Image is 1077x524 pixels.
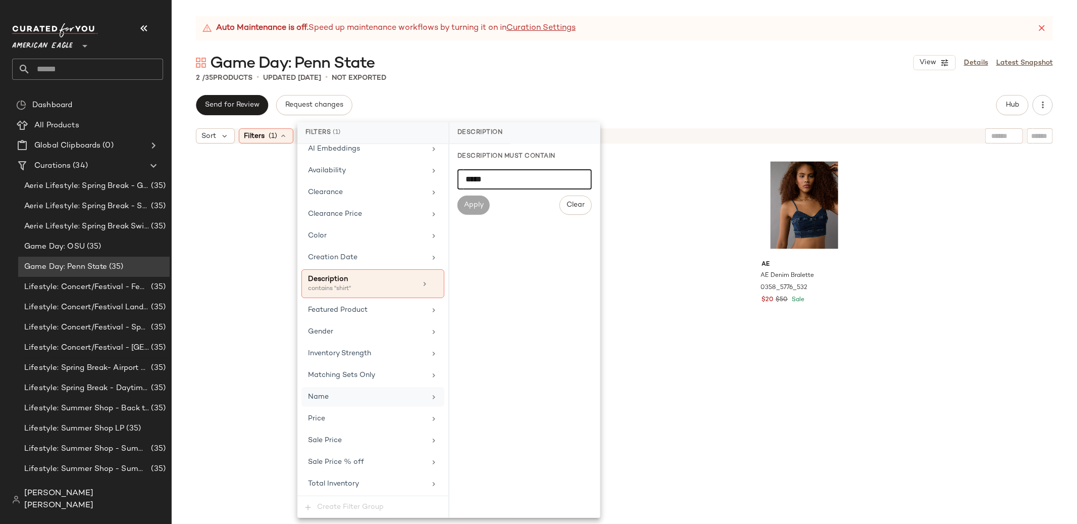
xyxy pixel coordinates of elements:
[308,284,409,294] div: contains "shirt"
[196,74,205,82] span: 2 /
[24,488,163,512] span: [PERSON_NAME] [PERSON_NAME]
[761,283,808,293] span: 0358_5776_532
[996,95,1029,115] button: Hub
[149,403,166,414] span: (35)
[24,484,149,495] span: Lifestyle: Summer Shop - Summer Study Sessions
[125,423,141,435] span: (35)
[24,403,149,414] span: Lifestyle: Summer Shop - Back to School Essentials
[149,180,166,192] span: (35)
[24,302,149,313] span: Lifestyle: Concert/Festival Landing Page
[24,342,149,354] span: Lifestyle: Concert/Festival - [GEOGRAPHIC_DATA]
[196,58,206,68] img: svg%3e
[919,59,936,67] span: View
[308,210,362,218] span: Clearance Price
[149,221,166,232] span: (35)
[964,58,988,68] a: Details
[12,496,20,504] img: svg%3e
[204,101,260,109] span: Send for Review
[24,463,149,475] span: Lifestyle: Summer Shop - Summer Internship
[308,371,375,379] span: Matching Sets Only
[308,328,333,336] span: Gender
[244,131,265,141] span: Filters
[85,241,101,253] span: (35)
[776,296,788,305] span: $50
[149,302,166,313] span: (35)
[32,100,72,111] span: Dashboard
[308,188,343,196] span: Clearance
[149,362,166,374] span: (35)
[149,281,166,293] span: (35)
[754,154,855,256] img: 0358_5776_532_of
[196,73,252,83] div: Products
[761,271,814,280] span: AE Denim Bralette
[16,100,26,110] img: svg%3e
[297,122,448,144] div: Filters
[216,22,309,34] strong: Auto Maintenance is off.
[790,297,805,303] span: Sale
[34,140,100,152] span: Global Clipboards
[308,306,368,314] span: Featured Product
[149,443,166,455] span: (35)
[308,275,348,283] span: Description
[308,415,325,422] span: Price
[34,160,71,172] span: Curations
[149,201,166,212] span: (35)
[71,160,88,172] span: (34)
[325,72,328,84] span: •
[202,22,576,34] div: Speed up maintenance workflows by turning it on in
[269,131,278,141] span: (1)
[762,260,847,269] span: AE
[24,180,149,192] span: Aerie Lifestyle: Spring Break - Girly/Femme
[1005,101,1019,109] span: Hub
[913,55,956,70] button: View
[762,296,774,305] span: $20
[149,463,166,475] span: (35)
[24,443,149,455] span: Lifestyle: Summer Shop - Summer Abroad
[34,120,79,131] span: All Products
[149,342,166,354] span: (35)
[149,322,166,334] span: (35)
[24,221,149,232] span: Aerie Lifestyle: Spring Break Swimsuits Landing Page
[263,73,321,83] p: updated [DATE]
[201,131,216,141] span: Sort
[210,54,375,74] span: Game Day: Penn State
[149,484,166,495] span: (35)
[308,145,360,153] span: AI Embeddings
[308,437,342,444] span: Sale Price
[308,232,327,240] span: Color
[285,101,343,109] span: Request changes
[276,95,352,115] button: Request changes
[100,140,113,152] span: (0)
[996,58,1053,68] a: Latest Snapshot
[12,23,98,37] img: cfy_white_logo.C9jOOHJF.svg
[506,22,576,34] a: Curation Settings
[196,95,268,115] button: Send for Review
[24,281,149,293] span: Lifestyle: Concert/Festival - Femme
[24,362,149,374] span: Lifestyle: Spring Break- Airport Style
[332,73,386,83] p: Not Exported
[308,393,329,401] span: Name
[24,322,149,334] span: Lifestyle: Concert/Festival - Sporty
[24,423,125,435] span: Lifestyle: Summer Shop LP
[205,74,213,82] span: 35
[24,261,107,273] span: Game Day: Penn State
[24,201,149,212] span: Aerie Lifestyle: Spring Break - Sporty
[308,254,357,261] span: Creation Date
[457,152,592,161] p: DESCRIPTION MUST CONTAIN
[308,167,346,174] span: Availability
[559,196,592,215] button: Clear
[24,383,149,394] span: Lifestyle: Spring Break - Daytime Casual
[24,241,85,253] span: Game Day: OSU
[257,72,259,84] span: •
[566,201,585,209] span: Clear
[12,34,73,53] span: American Eagle
[107,261,124,273] span: (35)
[149,383,166,394] span: (35)
[308,350,371,357] span: Inventory Strength
[308,480,359,488] span: Total Inventory
[308,458,364,466] span: Sale Price % off
[449,122,511,144] div: Description
[333,128,341,137] span: (1)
